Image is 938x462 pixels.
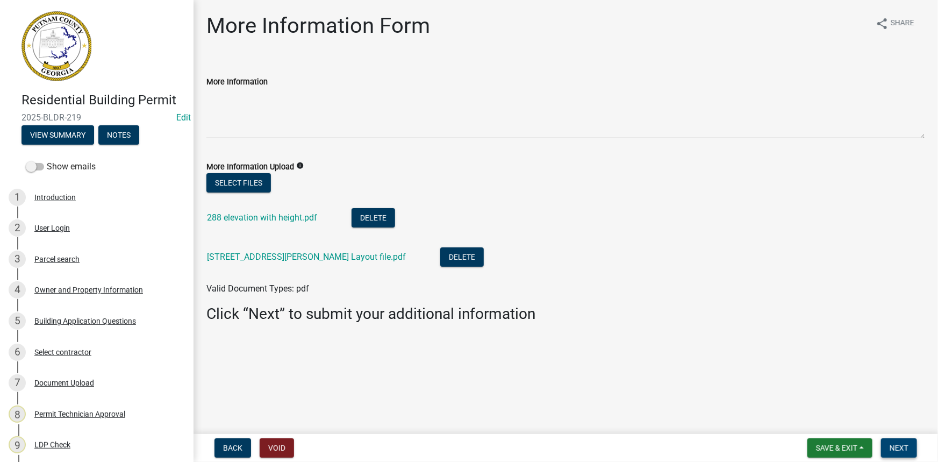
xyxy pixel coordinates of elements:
[816,444,857,452] span: Save & Exit
[176,112,191,123] wm-modal-confirm: Edit Application Number
[214,438,251,458] button: Back
[9,312,26,330] div: 5
[34,317,136,325] div: Building Application Questions
[352,208,395,228] button: Delete
[206,164,294,171] label: More Information Upload
[890,444,908,452] span: Next
[223,444,242,452] span: Back
[34,410,125,418] div: Permit Technician Approval
[9,436,26,453] div: 9
[9,344,26,361] div: 6
[34,194,76,201] div: Introduction
[34,224,70,232] div: User Login
[22,131,94,140] wm-modal-confirm: Summary
[876,17,889,30] i: share
[440,247,484,267] button: Delete
[807,438,872,458] button: Save & Exit
[22,125,94,145] button: View Summary
[34,286,143,294] div: Owner and Property Information
[9,219,26,237] div: 2
[176,112,191,123] a: Edit
[98,131,139,140] wm-modal-confirm: Notes
[98,125,139,145] button: Notes
[296,162,304,169] i: info
[9,251,26,268] div: 3
[206,13,430,39] h1: More Information Form
[9,406,26,423] div: 8
[207,252,406,262] a: [STREET_ADDRESS][PERSON_NAME] Layout file.pdf
[206,79,268,86] label: More Information
[440,253,484,263] wm-modal-confirm: Delete Document
[891,17,914,30] span: Share
[22,11,91,81] img: Putnam County, Georgia
[867,13,923,34] button: shareShare
[26,160,96,173] label: Show emails
[881,438,917,458] button: Next
[34,349,91,356] div: Select contractor
[9,281,26,298] div: 4
[22,93,185,108] h4: Residential Building Permit
[206,173,271,193] button: Select files
[260,438,294,458] button: Void
[34,441,70,449] div: LDP Check
[206,305,925,323] h3: Click “Next” to submit your additional information
[34,379,94,387] div: Document Upload
[352,214,395,224] wm-modal-confirm: Delete Document
[207,212,317,223] a: 288 elevation with height.pdf
[22,112,172,123] span: 2025-BLDR-219
[34,255,80,263] div: Parcel search
[9,189,26,206] div: 1
[9,374,26,392] div: 7
[206,283,309,294] span: Valid Document Types: pdf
